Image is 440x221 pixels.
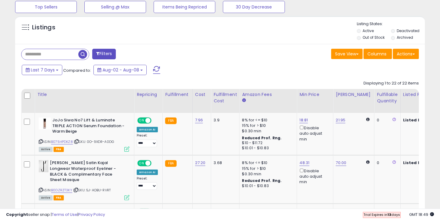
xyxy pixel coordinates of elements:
a: 7.96 [195,117,203,123]
span: Last 7 Days [31,67,55,73]
span: OFF [151,118,160,123]
span: All listings currently available for purchase on Amazon [39,195,53,200]
div: 15% for > $10 [242,166,292,171]
div: ASIN: [39,117,129,151]
button: Columns [363,49,392,59]
button: Aug-02 - Aug-08 [93,65,147,75]
div: 0 [377,117,396,123]
a: B075HPDKZ8 [51,139,73,144]
b: Listed Price: [403,117,431,123]
p: Listing States: [357,21,425,27]
button: Last 7 Days [22,65,62,75]
img: 41-3ZOnt9FL._SL40_.jpg [39,160,48,172]
div: 15% for > $10 [242,123,292,128]
label: Out of Stock [363,35,385,40]
div: seller snap | | [6,212,105,218]
div: 8% for <= $10 [242,117,292,123]
div: Fulfillment [165,91,190,98]
span: ON [138,118,145,123]
a: Terms of Use [52,212,77,217]
a: 21.95 [336,117,345,123]
span: Trial Expires in days [363,212,400,217]
div: $0.30 min [242,128,292,134]
small: Amazon Fees. [242,98,246,103]
button: Filters [92,49,116,59]
b: Listed Price: [403,160,431,166]
div: Amazon AI [137,127,158,132]
div: Fulfillable Quantity [377,91,398,104]
label: Deactivated [397,28,419,33]
span: OFF [151,161,160,166]
div: Displaying 1 to 22 of 22 items [363,81,419,86]
span: Aug-02 - Aug-08 [103,67,139,73]
a: 27.20 [195,160,206,166]
span: Compared to: [63,68,91,73]
button: Save View [331,49,363,59]
div: 3.9 [213,117,235,123]
div: $10.01 - $10.83 [242,183,292,189]
b: JoJo Siwa No7 Lift & Luminate TRIPLE ACTION Serum Foundation - Warm Beige [52,117,126,136]
div: Amazon Fees [242,91,294,98]
button: Top Sellers [15,1,77,13]
span: FBA [54,195,64,200]
div: $0.30 min [242,171,292,177]
button: Selling @ Max [84,1,146,13]
small: FBA [165,160,176,167]
div: 8% for <= $10 [242,160,292,166]
div: Title [37,91,132,98]
strong: Copyright [6,212,28,217]
a: 70.00 [336,160,346,166]
div: Amazon AI [137,170,158,175]
span: ON [138,161,145,166]
span: All listings currently available for purchase on Amazon [39,147,53,152]
b: Reduced Prof. Rng. [242,178,282,183]
span: | SKU: 5J-AOBU-RVRT [73,188,111,193]
span: Columns [367,51,386,57]
a: 48.31 [299,160,309,166]
a: 18.81 [299,117,308,123]
div: Disable auto adjust min [299,124,328,142]
div: 0 [377,160,396,166]
img: 31OP01tWzQL._SL40_.jpg [39,117,51,130]
span: FBA [54,147,64,152]
label: Active [363,28,374,33]
div: $10 - $11.72 [242,140,292,146]
div: $10.01 - $10.83 [242,146,292,151]
b: Reduced Prof. Rng. [242,135,282,140]
button: Items Being Repriced [154,1,215,13]
button: 30 Day Decrease [223,1,285,13]
small: FBA [165,117,176,124]
div: Cost [195,91,209,98]
div: Min Price [299,91,331,98]
div: Preset: [137,176,158,190]
span: | SKU: 0O-9XDR-A0DG [74,139,114,144]
div: Disable auto adjust min [299,167,328,185]
button: Actions [393,49,419,59]
b: 13 [387,212,391,217]
div: Repricing [137,91,160,98]
span: 2025-08-16 18:49 GMT [409,212,434,217]
div: 3.68 [213,160,235,166]
div: ASIN: [39,160,129,200]
h5: Listings [32,23,55,32]
div: Preset: [137,134,158,147]
div: Fulfillment Cost [213,91,237,104]
b: [PERSON_NAME] Satin Kajal Longwear Waterproof Eyeliner - BLACK & Complimentary Face Sheet Masque [50,160,123,184]
a: B0DZRZT3KY [51,188,72,193]
label: Archived [397,35,413,40]
div: [PERSON_NAME] [336,91,372,98]
a: Privacy Policy [78,212,105,217]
